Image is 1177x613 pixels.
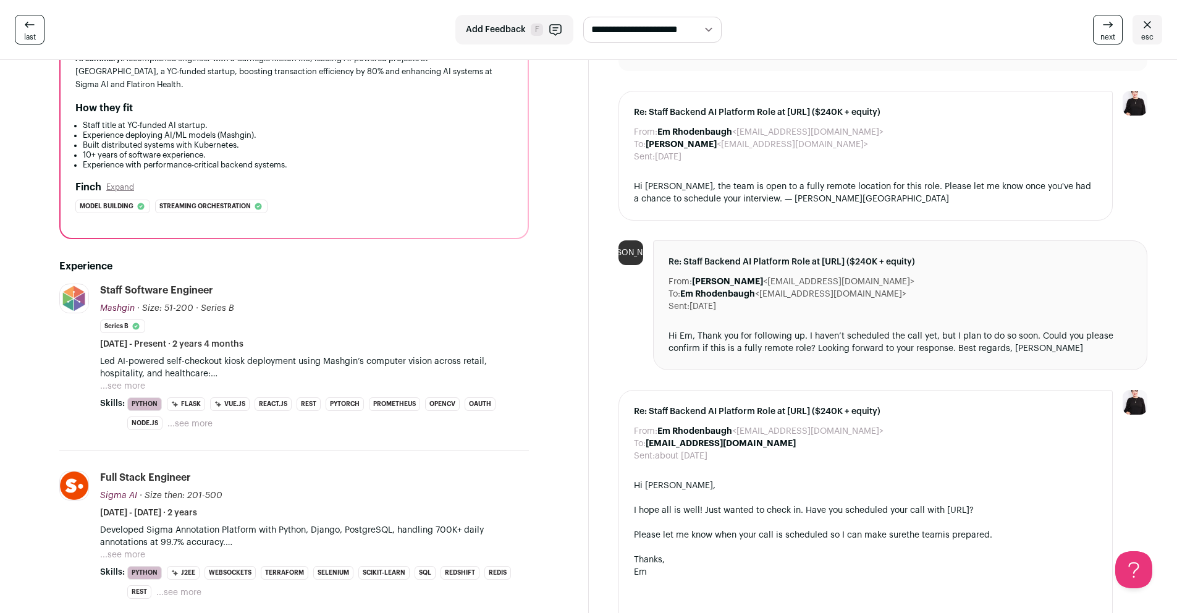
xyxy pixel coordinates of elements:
dt: From: [634,425,657,438]
dd: <[EMAIL_ADDRESS][DOMAIN_NAME]> [692,276,914,288]
li: Python [127,566,162,580]
span: last [24,32,36,42]
li: Scikit-Learn [358,566,410,580]
dt: Sent: [634,151,655,163]
li: PyTorch [326,397,364,411]
li: Redshift [441,566,479,580]
dt: Sent: [634,450,655,462]
span: · [196,302,198,315]
b: [PERSON_NAME] [692,277,763,286]
span: Re: Staff Backend AI Platform Role at [URL] ($240K + equity) [634,106,1098,119]
span: the team [906,531,943,539]
li: Staff title at YC-funded AI startup. [83,120,513,130]
dd: [DATE] [690,300,716,313]
p: Developed Sigma Annotation Platform with Python, Django, PostgreSQL, handling 700K+ daily annotat... [100,524,529,549]
b: Em Rhodenbaugh [680,290,755,298]
li: Experience deploying AI/ML models (Mashgin). [83,130,513,140]
img: 1a3b131deb5c827311db3ebe29476a9662ea5892c4f8ad133124e3d2d08638bc.png [60,471,88,500]
li: Flask [167,397,205,411]
span: Re: Staff Backend AI Platform Role at [URL] ($240K + equity) [669,256,1133,268]
li: WebSockets [205,566,256,580]
dd: [DATE] [655,151,681,163]
dt: To: [634,438,646,450]
div: Hi Em, Thank you for following up. I haven’t scheduled the call yet, but I plan to do so soon. Co... [669,330,1133,355]
div: Hi [PERSON_NAME], the team is open to a fully remote location for this role. Please let me know o... [634,180,1098,205]
span: Skills: [100,566,125,578]
span: · Size: 51-200 [137,304,193,313]
img: d8c4ce961729efc2ba3e30b57fa0acbf476f25187e11718e92994b8019e848ee.jpg [60,285,88,313]
h2: How they fit [75,101,133,116]
li: Vue.js [210,397,250,411]
span: Skills: [100,397,125,410]
span: Add Feedback [466,23,526,36]
button: ...see more [100,380,145,392]
span: next [1100,32,1115,42]
li: Node.js [127,416,162,430]
div: Staff Software Engineer [100,284,213,297]
span: Sigma AI [100,491,137,500]
span: Mashgin [100,304,135,313]
b: Em Rhodenbaugh [657,128,732,137]
a: last [15,15,44,44]
li: Python [127,397,162,411]
li: Series B [100,319,145,333]
span: Please let me know when your call is scheduled so I can make sure [634,531,906,539]
li: OAuth [465,397,496,411]
dt: To: [634,138,646,151]
span: Streaming orchestration [159,200,251,213]
button: ...see more [156,586,201,599]
button: ...see more [100,549,145,561]
li: J2EE [167,566,200,580]
button: ...see more [167,418,213,430]
span: Hi [PERSON_NAME], [634,481,715,490]
dd: <[EMAIL_ADDRESS][DOMAIN_NAME]> [680,288,906,300]
span: F [531,23,543,36]
li: Experience with performance-critical backend systems. [83,160,513,170]
span: · Size then: 201-500 [140,491,222,500]
a: esc [1133,15,1162,44]
dd: <[EMAIL_ADDRESS][DOMAIN_NAME]> [657,425,884,438]
dt: From: [634,126,657,138]
li: React.js [255,397,292,411]
li: Redis [484,566,511,580]
span: Model building [80,200,133,213]
dt: To: [669,288,680,300]
div: I hope all is well! Just wanted to check in. Have you scheduled your call with [URL]? [634,504,1098,517]
li: Prometheus [369,397,420,411]
div: [PERSON_NAME] [618,240,643,265]
dt: Sent: [669,300,690,313]
button: Expand [106,182,134,192]
button: Add Feedback F [455,15,573,44]
dd: <[EMAIL_ADDRESS][DOMAIN_NAME]> [657,126,884,138]
img: 9240684-medium_jpg [1123,390,1147,415]
li: Selenium [313,566,353,580]
div: Em [634,566,1098,578]
span: Series B [201,304,234,313]
span: esc [1141,32,1154,42]
a: next [1093,15,1123,44]
div: Thanks, [634,554,1098,566]
span: [DATE] - Present · 2 years 4 months [100,338,243,350]
li: REST [127,585,151,599]
div: Full Stack Engineer [100,471,191,484]
li: 10+ years of software experience. [83,150,513,160]
dd: <[EMAIL_ADDRESS][DOMAIN_NAME]> [646,138,868,151]
dt: From: [669,276,692,288]
li: Terraform [261,566,308,580]
b: [PERSON_NAME] [646,140,717,149]
li: OpenCV [425,397,460,411]
dd: about [DATE] [655,450,707,462]
b: [EMAIL_ADDRESS][DOMAIN_NAME] [646,439,796,448]
li: Built distributed systems with Kubernetes. [83,140,513,150]
iframe: Help Scout Beacon - Open [1115,551,1152,588]
b: Em Rhodenbaugh [657,427,732,436]
h2: Finch [75,180,101,195]
li: SQL [415,566,436,580]
div: Accomplished engineer with a Carnegie Mellon MS, leading AI-powered projects at [GEOGRAPHIC_DATA]... [75,52,513,91]
span: is prepared. [943,531,992,539]
h2: Experience [59,259,529,274]
img: 9240684-medium_jpg [1123,91,1147,116]
span: [DATE] - [DATE] · 2 years [100,507,197,519]
li: REST [297,397,321,411]
span: Re: Staff Backend AI Platform Role at [URL] ($240K + equity) [634,405,1098,418]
